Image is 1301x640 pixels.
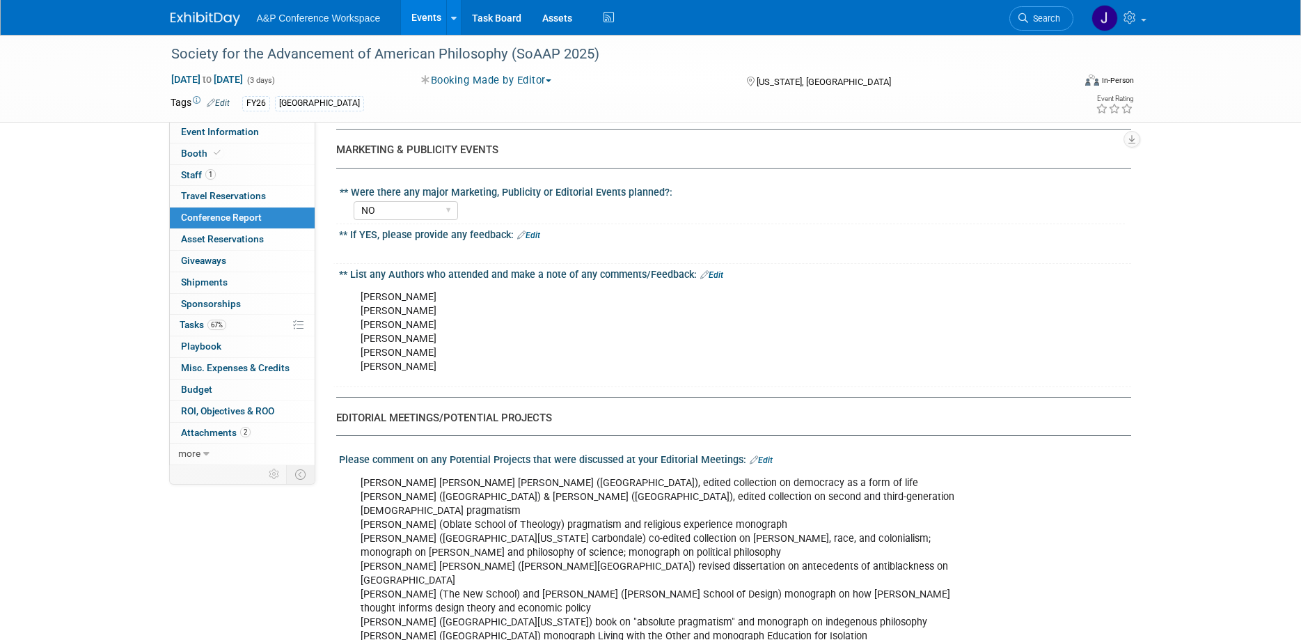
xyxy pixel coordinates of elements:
span: Misc. Expenses & Credits [181,362,290,373]
span: to [200,74,214,85]
span: A&P Conference Workspace [257,13,381,24]
a: Edit [207,98,230,108]
span: [DATE] [DATE] [171,73,244,86]
a: Staff1 [170,165,315,186]
div: ** If YES, please provide any feedback: [339,224,1131,242]
a: Edit [700,270,723,280]
div: EDITORIAL MEETINGS/POTENTIAL PROJECTS [336,411,1121,426]
span: 67% [207,320,226,330]
td: Tags [171,95,230,111]
a: more [170,444,315,465]
span: Budget [181,384,212,395]
span: Booth [181,148,223,159]
div: In-Person [1101,75,1134,86]
span: Conference Report [181,212,262,223]
div: Event Rating [1096,95,1133,102]
span: Tasks [180,319,226,330]
span: Search [1028,13,1060,24]
img: Jana Hodges-Kluck [1091,5,1118,31]
div: [PERSON_NAME] [PERSON_NAME] [PERSON_NAME] [PERSON_NAME] [PERSON_NAME] [PERSON_NAME] [351,283,978,381]
div: Please comment on any Potential Projects that were discussed at your Editorial Meetings: [339,449,1131,467]
span: Asset Reservations [181,233,264,244]
span: Shipments [181,276,228,288]
a: Misc. Expenses & Credits [170,358,315,379]
button: Booking Made by Editor [416,73,557,88]
span: more [178,448,200,459]
a: Attachments2 [170,423,315,444]
a: Playbook [170,336,315,357]
a: Asset Reservations [170,229,315,250]
span: Sponsorships [181,298,241,309]
a: Conference Report [170,208,315,228]
img: Format-Inperson.png [1085,75,1099,86]
span: Giveaways [181,255,226,266]
div: Event Format [991,72,1135,93]
div: Society for the Advancement of American Philosophy (SoAAP 2025) [166,42,1052,67]
span: Travel Reservations [181,190,266,201]
td: Toggle Event Tabs [286,465,315,483]
div: ** List any Authors who attended and make a note of any comments/Feedback: [339,264,1131,282]
div: [GEOGRAPHIC_DATA] [275,96,364,111]
a: Edit [517,231,540,240]
a: Tasks67% [170,315,315,336]
a: Event Information [170,122,315,143]
a: Shipments [170,272,315,293]
td: Personalize Event Tab Strip [262,465,287,483]
span: ROI, Objectives & ROO [181,405,274,416]
img: ExhibitDay [171,12,240,26]
span: Playbook [181,341,221,352]
a: Edit [750,455,773,465]
div: ** Were there any major Marketing, Publicity or Editorial Events planned?: [340,182,1125,199]
span: Staff [181,169,216,180]
span: Attachments [181,427,251,438]
span: [US_STATE], [GEOGRAPHIC_DATA] [757,77,891,87]
span: Event Information [181,126,259,137]
a: Budget [170,380,315,400]
div: FY26 [242,96,270,111]
a: Giveaways [170,251,315,272]
span: 2 [240,427,251,437]
a: Booth [170,143,315,164]
a: Search [1009,6,1073,31]
span: (3 days) [246,76,275,85]
a: ROI, Objectives & ROO [170,401,315,422]
i: Booth reservation complete [214,149,221,157]
div: MARKETING & PUBLICITY EVENTS [336,143,1121,157]
span: 1 [205,169,216,180]
a: Travel Reservations [170,186,315,207]
a: Sponsorships [170,294,315,315]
